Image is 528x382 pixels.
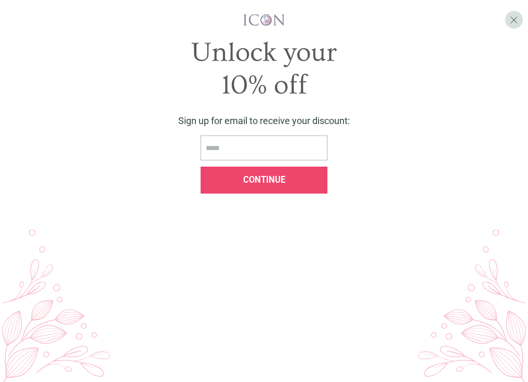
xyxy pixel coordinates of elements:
[221,70,307,101] span: 10% off
[242,13,286,26] img: iconwallstickersl_1754656298800.png
[191,37,337,68] span: Unlock your
[243,175,285,185] span: Continue
[178,115,350,126] span: Sign up for email to receive your discount:
[510,14,518,26] span: X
